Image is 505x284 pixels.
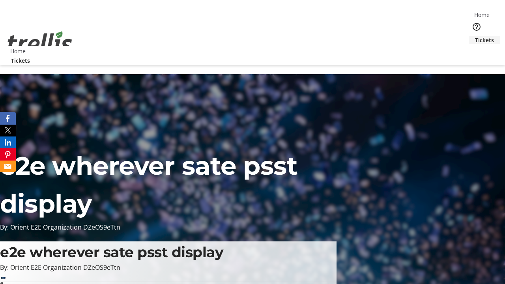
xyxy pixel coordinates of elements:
a: Tickets [469,36,500,44]
a: Home [5,47,30,55]
img: Orient E2E Organization DZeOS9eTtn's Logo [5,22,75,62]
button: Help [469,19,484,35]
a: Home [469,11,494,19]
a: Tickets [5,56,36,65]
span: Home [474,11,490,19]
span: Tickets [11,56,30,65]
span: Home [10,47,26,55]
span: Tickets [475,36,494,44]
button: Cart [469,44,484,60]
